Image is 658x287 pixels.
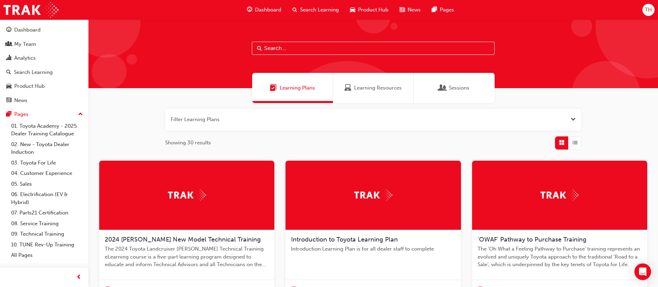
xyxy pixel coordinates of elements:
[358,6,388,14] span: Product Hub
[168,189,206,200] img: Trak
[540,189,579,200] img: Trak
[6,111,11,118] span: pages-icon
[414,73,495,103] a: SessionsSessions
[8,218,86,229] a: 08. Service Training
[8,239,86,250] a: 10. TUNE Rev-Up Training
[14,96,27,104] div: News
[14,40,36,48] div: My Team
[291,236,398,243] span: Introduction to Toyota Learning Plan
[6,83,11,90] span: car-icon
[14,54,36,62] div: Analytics
[257,44,262,52] span: Search
[432,6,437,14] span: pages-icon
[3,66,86,79] a: Search Learning
[78,110,83,119] span: up-icon
[8,158,86,168] a: 03. Toyota For Life
[344,3,394,17] a: car-iconProduct Hub
[642,4,655,16] button: TH
[8,168,86,179] a: 04. Customer Experience
[350,6,355,14] span: car-icon
[449,84,469,92] span: Sessions
[634,263,651,280] div: Open Intercom Messenger
[3,52,86,65] a: Analytics
[439,84,446,92] span: Sessions
[394,3,426,17] a: news-iconNews
[14,110,28,118] div: Pages
[408,6,421,14] span: News
[571,116,576,124] button: Open the filter
[14,68,53,76] div: Search Learning
[3,24,86,36] a: Dashboard
[252,73,333,103] a: Learning PlansLearning Plans
[270,84,277,92] span: Learning Plans
[6,98,11,104] span: news-icon
[559,139,564,147] span: Grid
[3,2,59,18] img: Trak
[241,3,287,17] a: guage-iconDashboard
[354,84,402,92] span: Learning Resources
[3,94,86,107] a: News
[292,6,297,14] span: search-icon
[8,208,86,218] a: 07. Parts21 Certification
[478,245,642,269] span: The 'Oh What a Feeling Pathway to Purchase' training represents an evolved and uniquely Toyota ap...
[300,6,339,14] span: Search Learning
[6,55,11,61] span: chart-icon
[280,84,315,92] span: Learning Plans
[3,22,86,108] button: DashboardMy TeamAnalyticsSearch LearningProduct HubNews
[572,139,578,147] span: List
[247,6,252,14] span: guage-icon
[354,189,392,200] img: Trak
[333,73,414,103] a: Learning ResourcesLearning Resources
[14,26,41,34] div: Dashboard
[105,245,269,269] span: The 2024 Toyota Landcruiser [PERSON_NAME] Technical Training eLearning course is a five-part lear...
[291,245,455,253] span: Introduction Learning Plan is for all dealer staff to complete
[3,108,86,121] button: Pages
[14,82,45,90] div: Product Hub
[344,84,351,92] span: Learning Resources
[6,41,11,48] span: people-icon
[3,80,86,93] a: Product Hub
[252,42,495,55] input: Search...
[426,3,460,17] a: pages-iconPages
[8,121,86,139] a: 01. Toyota Academy - 2025 Dealer Training Catalogue
[8,229,86,239] a: 09. Technical Training
[255,6,281,14] span: Dashboard
[8,179,86,189] a: 05. Sales
[400,6,405,14] span: news-icon
[76,273,82,282] span: prev-icon
[645,6,652,14] span: TH
[8,250,86,261] a: All Pages
[287,3,344,17] a: search-iconSearch Learning
[8,189,86,208] a: 06. Electrification (EV & Hybrid)
[165,139,211,147] span: Showing 30 results
[3,38,86,51] a: My Team
[478,236,587,243] span: 'OWAF' Pathway to Purchase Training
[8,139,86,158] a: 02. New - Toyota Dealer Induction
[105,236,261,243] span: 2024 [PERSON_NAME] New Model Technical Training
[440,6,454,14] span: Pages
[6,27,11,33] span: guage-icon
[6,69,11,76] span: search-icon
